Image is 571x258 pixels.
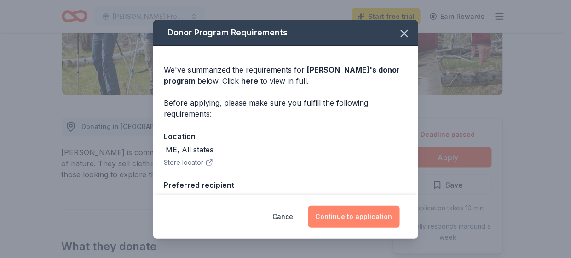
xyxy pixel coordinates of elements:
div: Preferred recipient [164,179,407,191]
div: Donor Program Requirements [153,20,418,46]
button: Store locator [164,157,213,168]
div: Before applying, please make sure you fulfill the following requirements: [164,97,407,119]
div: Location [164,130,407,142]
button: Cancel [273,206,295,228]
div: We've summarized the requirements for below. Click to view in full. [164,64,407,86]
div: ME, All states [166,144,214,155]
button: Continue to application [308,206,400,228]
a: here [242,75,259,86]
div: Supports organizations that increase access to the outdoors and promote environmental stewardship... [166,193,407,226]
